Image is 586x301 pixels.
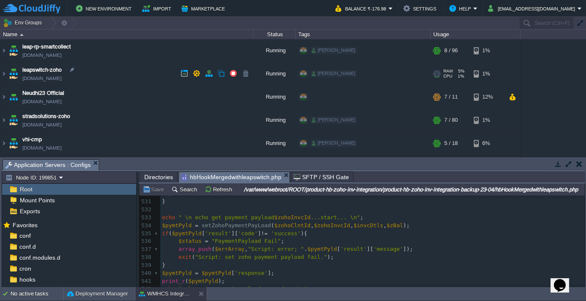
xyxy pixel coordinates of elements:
[22,51,62,59] a: [DOMAIN_NAME]
[310,116,357,124] div: [PERSON_NAME]
[218,278,225,284] span: );
[178,254,192,260] span: exit
[238,230,258,236] span: 'code'
[22,66,62,74] a: leapswitch-zoho
[474,39,501,62] div: 1%
[360,214,364,220] span: ;
[8,155,19,178] img: AMDAwAAAACH5BAEAAAAALAAAAAABAAEAAAICRAEAOw==
[551,267,578,293] iframe: chat widget
[178,285,307,292] span: "echo get payment payload ...end... \n"
[281,238,284,244] span: ;
[444,39,458,62] div: 8 / 96
[162,214,175,220] span: echo
[178,214,182,220] span: "
[294,172,349,182] span: SFTP / SSH Gate
[3,3,60,14] img: CloudJiffy
[169,230,172,236] span: (
[22,43,71,51] a: leap-rp-smartcollect
[327,254,334,260] span: );
[22,121,62,129] a: [DOMAIN_NAME]
[456,69,464,74] span: 5%
[162,198,165,204] span: }
[383,222,386,228] span: ,
[18,185,34,193] a: Root
[195,254,327,260] span: "Script: set zoho payment payload fail."
[314,222,350,228] span: $zohoInvcId
[0,109,7,132] img: AMDAwAAAACH5BAEAAAAALAAAAAABAAEAAAICRAEAOw==
[8,132,19,155] img: AMDAwAAAACH5BAEAAAAALAAAAAABAAEAAAICRAEAOw==
[192,254,195,260] span: (
[185,278,189,284] span: (
[431,30,520,39] div: Usage
[18,265,32,272] span: cron
[76,3,134,13] button: New Environment
[474,109,501,132] div: 1%
[307,285,311,292] span: ;
[18,276,37,283] a: hooks
[162,285,175,292] span: echo
[142,3,174,13] button: Import
[211,246,215,252] span: (
[22,89,64,97] a: Neudhi23 Official
[254,30,295,39] div: Status
[258,230,261,236] span: ]
[367,246,373,252] span: ][
[139,253,153,261] div: 538
[139,277,153,285] div: 541
[18,254,62,261] a: conf.modules.d
[444,155,458,178] div: 3 / 10
[254,62,296,85] div: Running
[271,222,274,228] span: (
[307,246,337,252] span: $pymtPyld
[18,232,32,239] a: conf
[162,270,192,276] span: $pymtPyld
[444,109,458,132] div: 7 / 80
[301,230,308,236] span: ){
[254,132,296,155] div: Running
[443,69,453,74] span: RAM
[205,238,208,244] span: =
[162,262,165,268] span: }
[304,246,308,252] span: .
[311,214,360,220] span: ...start... \n"
[22,135,42,144] a: vhi-cmp
[0,62,7,85] img: AMDAwAAAACH5BAEAAAAALAAAAAABAAEAAAICRAEAOw==
[22,74,62,83] a: [DOMAIN_NAME]
[337,246,340,252] span: [
[139,269,153,277] div: 540
[456,74,464,79] span: 1%
[178,172,290,182] li: /var/www/webroot/ROOT/product-hb-zoho-inv-integration/product-hb-zoho-inv-integration-backup-23-0...
[18,287,33,294] a: keys
[139,206,153,214] div: 532
[443,74,452,79] span: CPU
[354,222,383,228] span: $invcDtls
[0,132,7,155] img: AMDAwAAAACH5BAEAAAAALAAAAAABAAEAAAICRAEAOw==
[22,112,70,121] a: stradsolutions-zoho
[18,207,41,215] a: Exports
[3,17,45,29] button: Env Groups
[172,230,201,236] span: $pymtPyld
[171,185,200,193] button: Search
[18,243,37,250] a: conf.d
[139,285,153,293] div: 542
[178,246,211,252] span: array_push
[20,34,24,36] img: AMDAwAAAACH5BAEAAAAALAAAAAABAAEAAAICRAEAOw==
[5,160,91,170] span: Application Servers : Configs
[139,198,153,206] div: 531
[139,214,153,222] div: 533
[0,155,7,178] img: AMDAwAAAACH5BAEAAAAALAAAAAABAAEAAAICRAEAOw==
[178,238,202,244] span: $status
[296,30,430,39] div: Tags
[185,214,274,220] span: \n echo get payment payload
[189,278,218,284] span: $pymtPyld
[139,245,153,253] div: 537
[254,39,296,62] div: Running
